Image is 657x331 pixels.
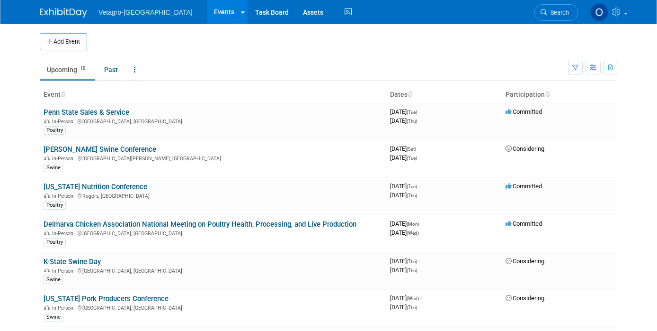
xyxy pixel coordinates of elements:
[420,294,422,302] span: -
[506,145,544,152] span: Considering
[44,154,382,162] div: [GEOGRAPHIC_DATA][PERSON_NAME], [GEOGRAPHIC_DATA]
[390,108,420,115] span: [DATE]
[408,91,412,98] a: Sort by Start Date
[44,238,66,247] div: Poultry
[44,305,50,310] img: In-Person Event
[44,303,382,311] div: [GEOGRAPHIC_DATA], [GEOGRAPHIC_DATA]
[506,183,542,190] span: Committed
[407,305,417,310] span: (Thu)
[506,257,544,265] span: Considering
[390,145,419,152] span: [DATE]
[44,156,50,160] img: In-Person Event
[52,156,76,162] span: In-Person
[407,119,417,124] span: (Thu)
[590,3,608,21] img: OliviaM Last
[40,61,95,79] a: Upcoming10
[390,220,422,227] span: [DATE]
[418,257,420,265] span: -
[407,147,416,152] span: (Sat)
[407,268,417,273] span: (Thu)
[44,126,66,135] div: Poultry
[506,108,542,115] span: Committed
[407,230,419,236] span: (Wed)
[390,257,420,265] span: [DATE]
[44,183,147,191] a: [US_STATE] Nutrition Conference
[418,183,420,190] span: -
[418,108,420,115] span: -
[44,119,50,123] img: In-Person Event
[420,220,422,227] span: -
[44,145,156,154] a: [PERSON_NAME] Swine Conference
[44,257,101,266] a: K-State Swine Day
[52,230,76,237] span: In-Person
[44,313,63,322] div: Swine
[44,117,382,125] div: [GEOGRAPHIC_DATA], [GEOGRAPHIC_DATA]
[390,303,417,311] span: [DATE]
[44,193,50,198] img: In-Person Event
[534,4,578,21] a: Search
[44,294,169,303] a: [US_STATE] Pork Producers Conference
[390,117,417,124] span: [DATE]
[40,33,87,50] button: Add Event
[386,87,502,103] th: Dates
[545,91,550,98] a: Sort by Participation Type
[407,156,417,161] span: (Tue)
[407,221,419,227] span: (Mon)
[40,87,386,103] th: Event
[44,276,63,284] div: Swine
[390,183,420,190] span: [DATE]
[97,61,125,79] a: Past
[44,108,129,117] a: Penn State Sales & Service
[44,220,356,229] a: Delmarva Chicken Association National Meeting on Poultry Health, Processing, and Live Production
[44,201,66,210] div: Poultry
[40,8,87,18] img: ExhibitDay
[44,230,50,235] img: In-Person Event
[390,192,417,199] span: [DATE]
[417,145,419,152] span: -
[390,267,417,274] span: [DATE]
[390,294,422,302] span: [DATE]
[407,184,417,189] span: (Tue)
[52,193,76,199] span: In-Person
[44,267,382,274] div: [GEOGRAPHIC_DATA], [GEOGRAPHIC_DATA]
[44,164,63,172] div: Swine
[506,294,544,302] span: Considering
[78,65,88,72] span: 10
[502,87,617,103] th: Participation
[44,268,50,273] img: In-Person Event
[407,193,417,198] span: (Thu)
[98,9,193,16] span: Vetagro-[GEOGRAPHIC_DATA]
[407,259,417,264] span: (Thu)
[547,9,569,16] span: Search
[390,154,417,161] span: [DATE]
[61,91,65,98] a: Sort by Event Name
[44,229,382,237] div: [GEOGRAPHIC_DATA], [GEOGRAPHIC_DATA]
[52,119,76,125] span: In-Person
[52,305,76,311] span: In-Person
[407,110,417,115] span: (Tue)
[44,192,382,199] div: Rogers, [GEOGRAPHIC_DATA]
[506,220,542,227] span: Committed
[407,296,419,301] span: (Wed)
[390,229,419,236] span: [DATE]
[52,268,76,274] span: In-Person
